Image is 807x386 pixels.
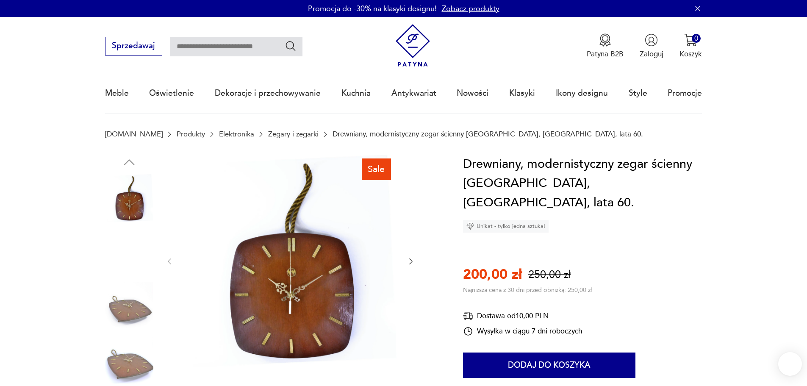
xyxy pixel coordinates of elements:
img: Ikona medalu [599,33,612,47]
a: Ikona medaluPatyna B2B [587,33,624,59]
a: Klasyki [509,74,535,113]
div: Dostawa od 10,00 PLN [463,311,582,321]
img: Zdjęcie produktu Drewniany, modernistyczny zegar ścienny Halle, Niemcy, lata 60. [184,155,397,367]
a: Zobacz produkty [442,3,499,14]
p: 200,00 zł [463,265,522,284]
a: Kuchnia [341,74,371,113]
div: 0 [692,34,701,43]
a: [DOMAIN_NAME] [105,130,163,138]
img: Ikonka użytkownika [645,33,658,47]
iframe: Smartsupp widget button [778,352,802,376]
p: Drewniany, modernistyczny zegar ścienny [GEOGRAPHIC_DATA], [GEOGRAPHIC_DATA], lata 60. [333,130,643,138]
img: Zdjęcie produktu Drewniany, modernistyczny zegar ścienny Halle, Niemcy, lata 60. [105,282,153,330]
button: 0Koszyk [679,33,702,59]
button: Dodaj do koszyka [463,353,635,378]
div: Unikat - tylko jedna sztuka! [463,220,549,233]
button: Sprzedawaj [105,37,162,56]
a: Promocje [668,74,702,113]
img: Ikona dostawy [463,311,473,321]
img: Zdjęcie produktu Drewniany, modernistyczny zegar ścienny Halle, Niemcy, lata 60. [105,174,153,222]
h1: Drewniany, modernistyczny zegar ścienny [GEOGRAPHIC_DATA], [GEOGRAPHIC_DATA], lata 60. [463,155,702,213]
img: Zdjęcie produktu Drewniany, modernistyczny zegar ścienny Halle, Niemcy, lata 60. [105,336,153,384]
div: Wysyłka w ciągu 7 dni roboczych [463,326,582,336]
img: Ikona diamentu [466,222,474,230]
img: Patyna - sklep z meblami i dekoracjami vintage [391,24,434,67]
a: Antykwariat [391,74,436,113]
p: Koszyk [679,49,702,59]
p: 250,00 zł [528,267,571,282]
button: Zaloguj [640,33,663,59]
p: Promocja do -30% na klasyki designu! [308,3,437,14]
a: Zegary i zegarki [268,130,319,138]
a: Style [629,74,647,113]
a: Sprzedawaj [105,43,162,50]
a: Nowości [457,74,488,113]
p: Najniższa cena z 30 dni przed obniżką: 250,00 zł [463,286,592,294]
a: Produkty [177,130,205,138]
a: Elektronika [219,130,254,138]
a: Meble [105,74,129,113]
img: Zdjęcie produktu Drewniany, modernistyczny zegar ścienny Halle, Niemcy, lata 60. [105,228,153,276]
img: Ikona koszyka [684,33,697,47]
div: Sale [362,158,391,180]
a: Ikony designu [556,74,608,113]
a: Dekoracje i przechowywanie [215,74,321,113]
button: Szukaj [285,40,297,52]
a: Oświetlenie [149,74,194,113]
button: Patyna B2B [587,33,624,59]
p: Patyna B2B [587,49,624,59]
p: Zaloguj [640,49,663,59]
